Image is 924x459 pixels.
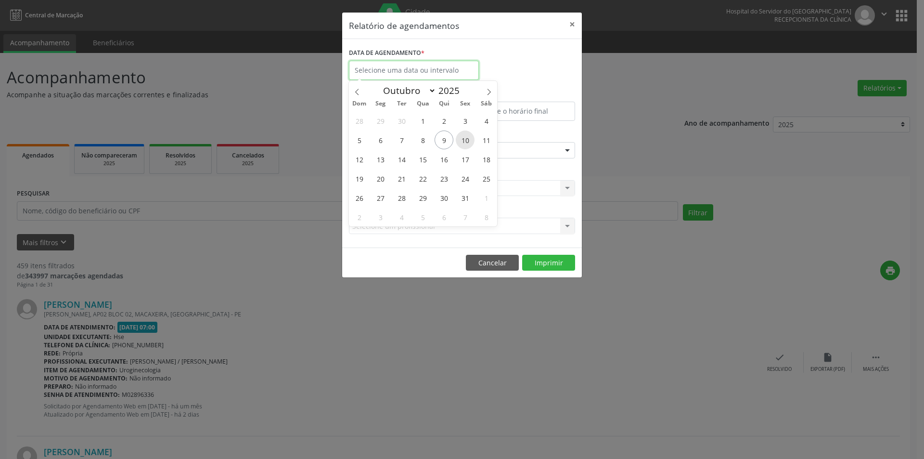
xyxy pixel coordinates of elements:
span: Outubro 12, 2025 [350,150,369,169]
span: Outubro 15, 2025 [413,150,432,169]
span: Setembro 30, 2025 [392,111,411,130]
span: Outubro 30, 2025 [435,188,453,207]
span: Outubro 25, 2025 [477,169,496,188]
span: Novembro 7, 2025 [456,208,475,226]
input: Selecione uma data ou intervalo [349,61,479,80]
span: Novembro 3, 2025 [371,208,390,226]
span: Outubro 5, 2025 [350,131,369,149]
span: Outubro 3, 2025 [456,111,475,130]
button: Imprimir [522,255,575,271]
span: Outubro 23, 2025 [435,169,453,188]
span: Qua [412,101,434,107]
input: Year [436,84,468,97]
span: Sex [455,101,476,107]
span: Outubro 8, 2025 [413,131,432,149]
span: Outubro 10, 2025 [456,131,475,149]
span: Outubro 31, 2025 [456,188,475,207]
span: Outubro 14, 2025 [392,150,411,169]
span: Outubro 19, 2025 [350,169,369,188]
select: Month [378,84,436,97]
span: Novembro 4, 2025 [392,208,411,226]
span: Outubro 27, 2025 [371,188,390,207]
span: Outubro 13, 2025 [371,150,390,169]
span: Outubro 20, 2025 [371,169,390,188]
span: Outubro 17, 2025 [456,150,475,169]
span: Outubro 16, 2025 [435,150,453,169]
label: DATA DE AGENDAMENTO [349,46,424,61]
span: Outubro 7, 2025 [392,131,411,149]
h5: Relatório de agendamentos [349,19,459,32]
span: Outubro 18, 2025 [477,150,496,169]
span: Seg [370,101,391,107]
span: Outubro 26, 2025 [350,188,369,207]
span: Novembro 2, 2025 [350,208,369,226]
span: Outubro 11, 2025 [477,131,496,149]
span: Outubro 29, 2025 [413,188,432,207]
span: Outubro 22, 2025 [413,169,432,188]
span: Outubro 24, 2025 [456,169,475,188]
input: Selecione o horário final [464,102,575,121]
span: Novembro 5, 2025 [413,208,432,226]
span: Ter [391,101,412,107]
span: Outubro 2, 2025 [435,111,453,130]
span: Novembro 6, 2025 [435,208,453,226]
span: Outubro 28, 2025 [392,188,411,207]
span: Setembro 28, 2025 [350,111,369,130]
span: Outubro 9, 2025 [435,131,453,149]
span: Outubro 21, 2025 [392,169,411,188]
span: Dom [349,101,370,107]
span: Sáb [476,101,497,107]
span: Setembro 29, 2025 [371,111,390,130]
label: ATÉ [464,87,575,102]
span: Outubro 4, 2025 [477,111,496,130]
button: Cancelar [466,255,519,271]
button: Close [563,13,582,36]
span: Outubro 1, 2025 [413,111,432,130]
span: Novembro 1, 2025 [477,188,496,207]
span: Novembro 8, 2025 [477,208,496,226]
span: Outubro 6, 2025 [371,131,390,149]
span: Qui [434,101,455,107]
